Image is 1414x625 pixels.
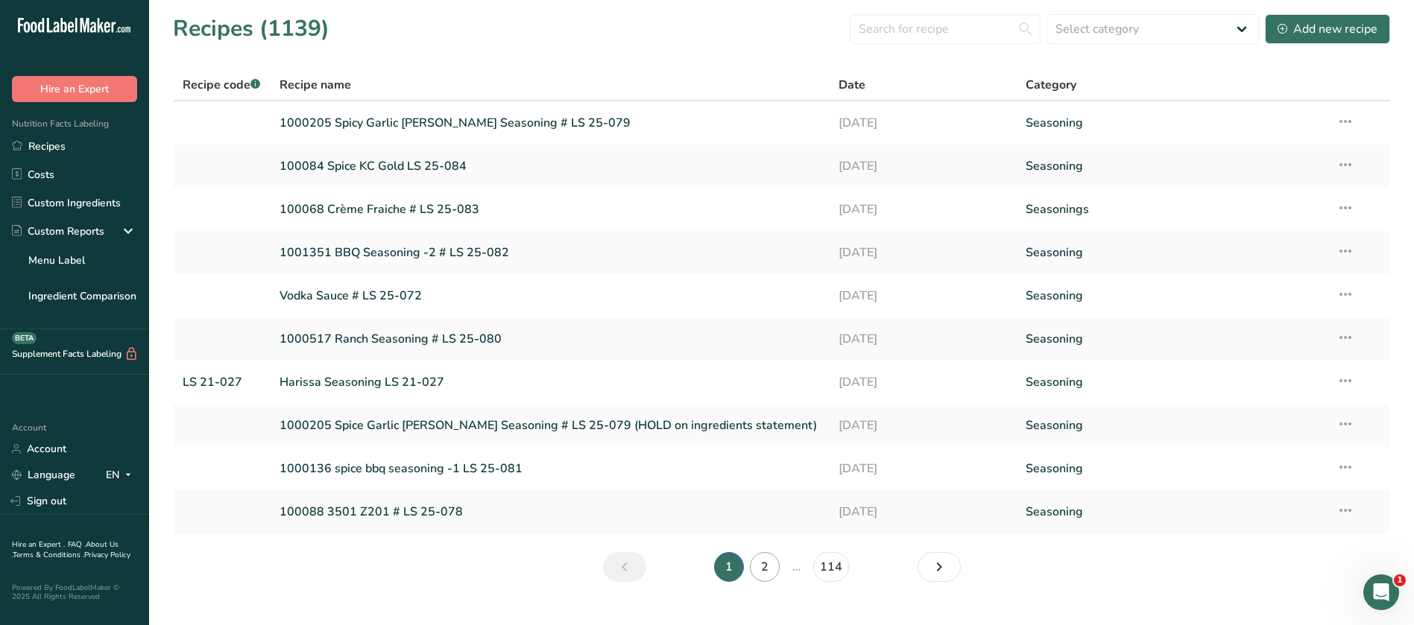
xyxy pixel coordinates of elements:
[280,107,821,139] a: 1000205 Spicy Garlic [PERSON_NAME] Seasoning # LS 25-079
[280,76,351,94] span: Recipe name
[1026,150,1319,182] a: Seasoning
[68,539,86,550] a: FAQ .
[173,12,329,45] h1: Recipes (1139)
[839,107,1007,139] a: [DATE]
[1363,574,1399,610] iframe: Intercom live chat
[12,462,75,488] a: Language
[280,496,821,527] a: 100088 3501 Z201 # LS 25-078
[1026,453,1319,484] a: Seasoning
[12,332,37,344] div: BETA
[839,280,1007,311] a: [DATE]
[839,323,1007,355] a: [DATE]
[839,76,865,94] span: Date
[12,539,119,560] a: About Us .
[750,552,780,582] a: Page 2.
[918,552,961,582] a: Next page
[280,194,821,225] a: 100068 Crème Fraiche # LS 25-083
[1265,14,1390,44] button: Add new recipe
[183,367,262,398] a: LS 21-027
[12,76,137,102] button: Hire an Expert
[839,367,1007,398] a: [DATE]
[12,223,104,239] div: Custom Reports
[1026,194,1319,225] a: Seasonings
[1026,367,1319,398] a: Seasoning
[1026,496,1319,527] a: Seasoning
[84,550,130,560] a: Privacy Policy
[280,150,821,182] a: 100084 Spice KC Gold LS 25-084
[106,466,137,484] div: EN
[603,552,646,582] a: Previous page
[1278,20,1377,38] div: Add new recipe
[1394,574,1406,586] span: 1
[280,453,821,484] a: 1000136 spice bbq seasoning -1 LS 25-081
[839,453,1007,484] a: [DATE]
[12,583,137,601] div: Powered By FoodLabelMaker © 2025 All Rights Reserved
[280,367,821,398] a: Harissa Seasoning LS 21-027
[280,410,821,441] a: 1000205 Spice Garlic [PERSON_NAME] Seasoning # LS 25-079 (HOLD on ingredients statement)
[839,237,1007,268] a: [DATE]
[1026,323,1319,355] a: Seasoning
[850,14,1041,44] input: Search for recipe
[1026,237,1319,268] a: Seasoning
[1026,107,1319,139] a: Seasoning
[280,280,821,311] a: Vodka Sauce # LS 25-072
[280,237,821,268] a: 1001351 BBQ Seasoning -2 # LS 25-082
[813,552,849,582] a: Page 114.
[12,539,65,550] a: Hire an Expert .
[839,496,1007,527] a: [DATE]
[280,323,821,355] a: 1000517 Ranch Seasoning # LS 25-080
[1026,280,1319,311] a: Seasoning
[1026,76,1076,94] span: Category
[183,77,260,93] span: Recipe code
[13,550,84,560] a: Terms & Conditions .
[1026,410,1319,441] a: Seasoning
[839,410,1007,441] a: [DATE]
[839,150,1007,182] a: [DATE]
[839,194,1007,225] a: [DATE]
